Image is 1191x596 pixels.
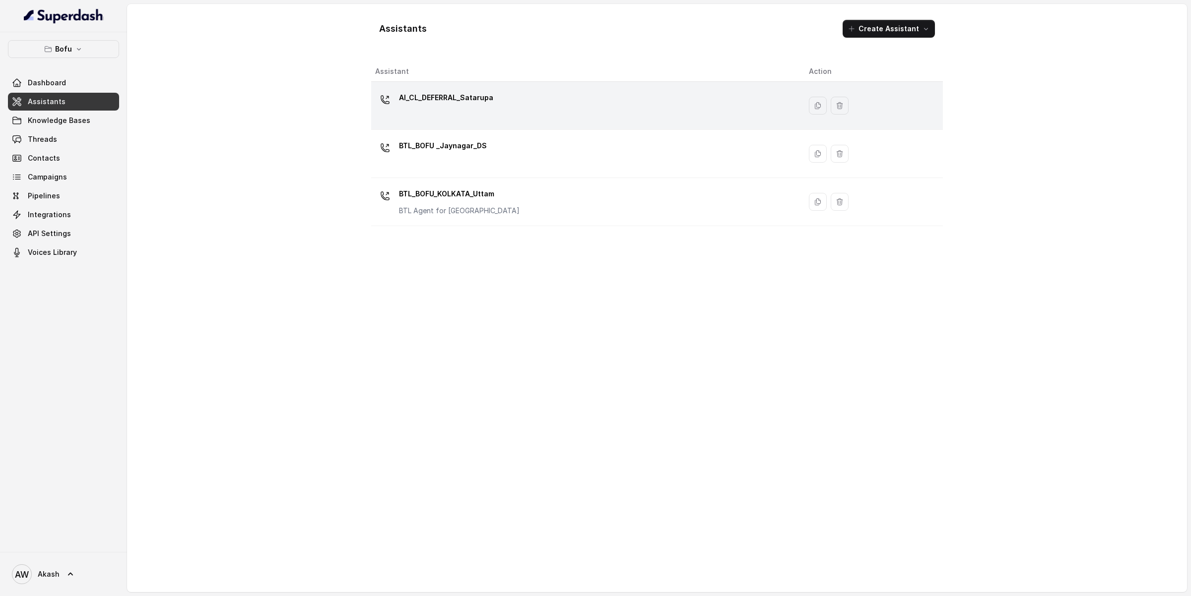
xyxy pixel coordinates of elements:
[801,61,943,82] th: Action
[8,40,119,58] button: Bofu
[843,20,935,38] button: Create Assistant
[28,78,66,88] span: Dashboard
[8,149,119,167] a: Contacts
[28,116,90,125] span: Knowledge Bases
[8,130,119,148] a: Threads
[371,61,801,82] th: Assistant
[28,97,66,107] span: Assistants
[28,210,71,220] span: Integrations
[15,569,29,580] text: AW
[399,186,520,202] p: BTL_BOFU_KOLKATA_Uttam
[399,138,487,154] p: BTL_BOFU _Jaynagar_DS
[28,229,71,238] span: API Settings
[8,560,119,588] a: Akash
[8,168,119,186] a: Campaigns
[399,90,493,106] p: AI_CL_DEFERRAL_Satarupa
[28,134,57,144] span: Threads
[8,225,119,242] a: API Settings
[8,74,119,92] a: Dashboard
[28,191,60,201] span: Pipelines
[8,243,119,261] a: Voices Library
[8,93,119,111] a: Assistants
[38,569,60,579] span: Akash
[24,8,104,24] img: light.svg
[8,206,119,224] a: Integrations
[379,21,427,37] h1: Assistants
[399,206,520,216] p: BTL Agent for [GEOGRAPHIC_DATA]
[28,153,60,163] span: Contacts
[8,187,119,205] a: Pipelines
[28,172,67,182] span: Campaigns
[8,112,119,129] a: Knowledge Bases
[28,247,77,257] span: Voices Library
[55,43,72,55] p: Bofu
